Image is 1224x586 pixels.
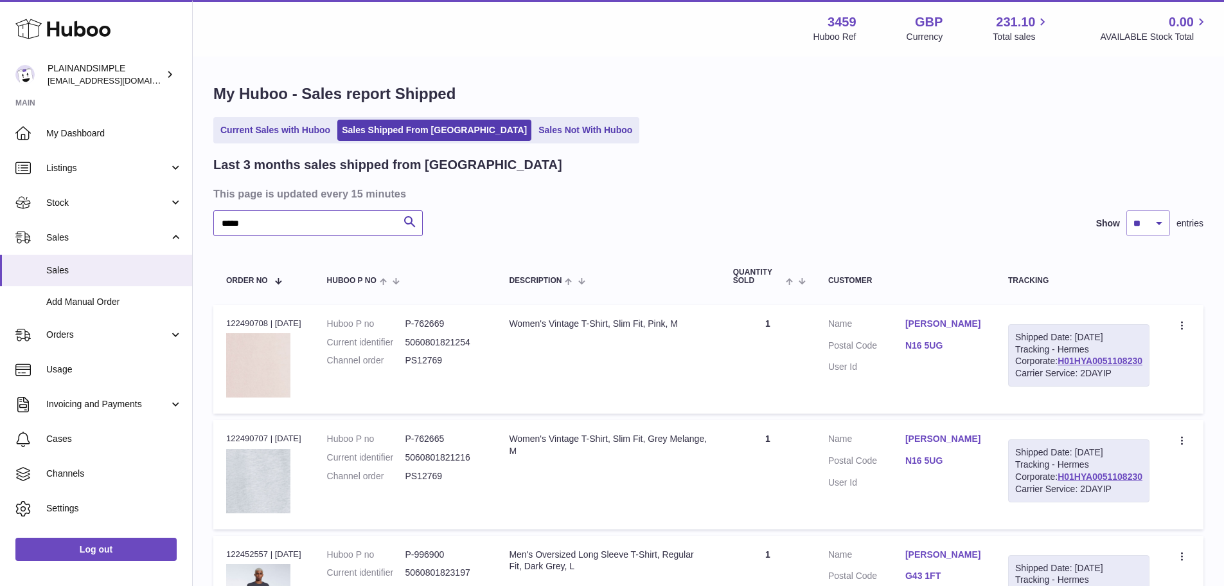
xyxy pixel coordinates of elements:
[907,31,943,43] div: Currency
[226,449,290,513] img: 34591682951522.png
[213,187,1200,201] h3: This page is updated every 15 minutes
[327,318,405,330] dt: Huboo P no
[828,318,905,333] dt: Name
[213,84,1203,104] h1: My Huboo - Sales report Shipped
[905,433,982,445] a: [PERSON_NAME]
[1015,483,1142,495] div: Carrier Service: 2DAYIP
[327,567,405,579] dt: Current identifier
[327,336,405,349] dt: Current identifier
[996,14,1035,31] span: 231.10
[46,502,182,515] span: Settings
[905,549,982,561] a: [PERSON_NAME]
[46,197,169,209] span: Stock
[828,455,905,470] dt: Postal Code
[226,333,290,398] img: 34591682951556.png
[405,452,483,464] dd: 5060801821216
[1008,277,1149,285] div: Tracking
[828,14,856,31] strong: 3459
[405,567,483,579] dd: 5060801823197
[46,329,169,341] span: Orders
[226,433,301,444] div: 122490707 | [DATE]
[226,318,301,329] div: 122490708 | [DATE]
[509,318,707,330] div: Women's Vintage T-Shirt, Slim Fit, Pink, M
[993,14,1050,43] a: 231.10 Total sales
[1176,217,1203,230] span: entries
[405,470,483,482] dd: PS12769
[46,433,182,445] span: Cases
[337,120,531,141] a: Sales Shipped From [GEOGRAPHIC_DATA]
[405,336,483,349] dd: 5060801821254
[1015,367,1142,380] div: Carrier Service: 2DAYIP
[46,264,182,277] span: Sales
[15,65,35,84] img: internalAdmin-3459@internal.huboo.com
[828,340,905,355] dt: Postal Code
[46,468,182,480] span: Channels
[405,433,483,445] dd: P-762665
[1169,14,1194,31] span: 0.00
[405,318,483,330] dd: P-762669
[828,433,905,448] dt: Name
[1096,217,1120,230] label: Show
[327,277,377,285] span: Huboo P no
[828,477,905,489] dt: User Id
[1008,439,1149,502] div: Tracking - Hermes Corporate:
[213,156,562,174] h2: Last 3 months sales shipped from [GEOGRAPHIC_DATA]
[48,75,189,86] span: [EMAIL_ADDRESS][DOMAIN_NAME]
[733,268,783,285] span: Quantity Sold
[915,14,943,31] strong: GBP
[226,277,268,285] span: Order No
[1100,31,1209,43] span: AVAILABLE Stock Total
[720,420,815,529] td: 1
[828,549,905,564] dt: Name
[1015,446,1142,459] div: Shipped Date: [DATE]
[405,549,483,561] dd: P-996900
[534,120,637,141] a: Sales Not With Huboo
[993,31,1050,43] span: Total sales
[1008,324,1149,387] div: Tracking - Hermes Corporate:
[15,538,177,561] a: Log out
[1058,472,1142,482] a: H01HYA0051108230
[405,354,483,367] dd: PS12769
[905,318,982,330] a: [PERSON_NAME]
[327,354,405,367] dt: Channel order
[46,398,169,410] span: Invoicing and Payments
[46,363,182,376] span: Usage
[327,433,405,445] dt: Huboo P no
[46,296,182,308] span: Add Manual Order
[828,361,905,373] dt: User Id
[905,455,982,467] a: N16 5UG
[720,305,815,414] td: 1
[905,570,982,582] a: G43 1FT
[828,570,905,585] dt: Postal Code
[46,162,169,174] span: Listings
[509,433,707,457] div: Women's Vintage T-Shirt, Slim Fit, Grey Melange, M
[48,62,163,87] div: PLAINANDSIMPLE
[1015,562,1142,574] div: Shipped Date: [DATE]
[813,31,856,43] div: Huboo Ref
[509,549,707,573] div: Men's Oversized Long Sleeve T-Shirt, Regular Fit, Dark Grey, L
[1100,14,1209,43] a: 0.00 AVAILABLE Stock Total
[46,232,169,244] span: Sales
[509,277,562,285] span: Description
[1058,356,1142,366] a: H01HYA0051108230
[46,127,182,140] span: My Dashboard
[905,340,982,352] a: N16 5UG
[1015,331,1142,343] div: Shipped Date: [DATE]
[327,452,405,464] dt: Current identifier
[226,549,301,560] div: 122452557 | [DATE]
[327,549,405,561] dt: Huboo P no
[216,120,335,141] a: Current Sales with Huboo
[327,470,405,482] dt: Channel order
[828,277,982,285] div: Customer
